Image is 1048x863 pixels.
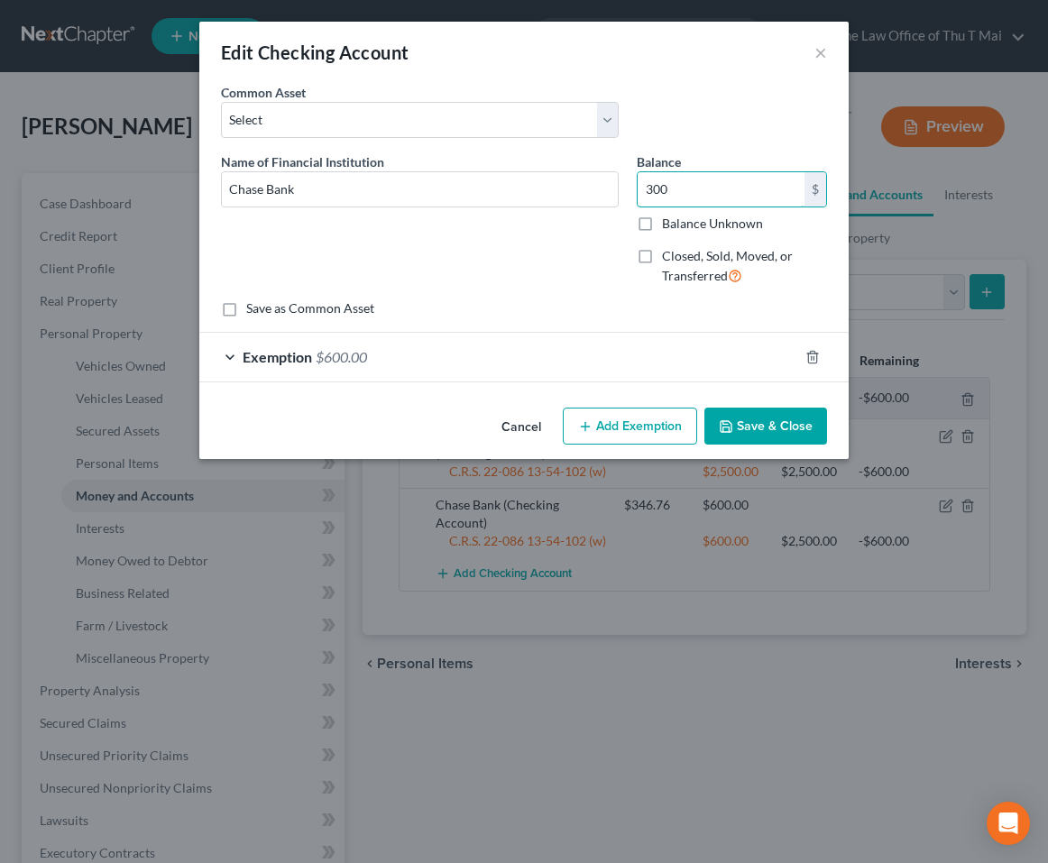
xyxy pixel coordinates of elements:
[662,248,793,283] span: Closed, Sold, Moved, or Transferred
[814,41,827,63] button: ×
[221,154,384,170] span: Name of Financial Institution
[704,408,827,445] button: Save & Close
[487,409,556,445] button: Cancel
[316,348,367,365] span: $600.00
[221,83,306,102] label: Common Asset
[662,215,763,233] label: Balance Unknown
[246,299,374,317] label: Save as Common Asset
[563,408,697,445] button: Add Exemption
[637,152,681,171] label: Balance
[243,348,312,365] span: Exemption
[638,172,804,207] input: 0.00
[221,40,409,65] div: Edit Checking Account
[804,172,826,207] div: $
[222,172,618,207] input: Enter name...
[987,802,1030,845] div: Open Intercom Messenger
